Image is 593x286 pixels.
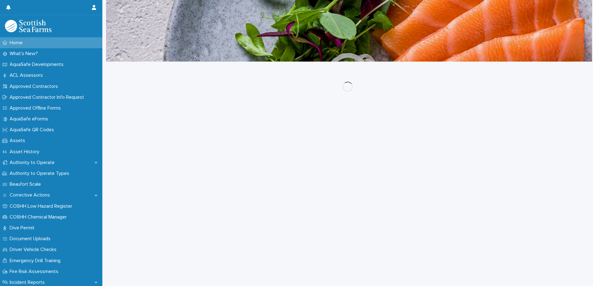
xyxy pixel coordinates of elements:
[7,203,77,209] p: COSHH Low Hazard Register
[7,116,53,122] p: AquaSafe eForms
[7,214,72,220] p: COSHH Chemical Manager
[7,127,59,133] p: AquaSafe QR Codes
[7,105,66,111] p: Approved Offline Forms
[7,40,28,46] p: Home
[7,72,48,78] p: ACL Assessors
[7,269,63,275] p: Fire Risk Assessments
[7,62,69,67] p: AquaSafe Developments
[7,171,74,176] p: Authority to Operate Types
[7,84,63,89] p: Approved Contractors
[7,247,61,253] p: Driver Vehicle Checks
[7,94,89,100] p: Approved Contractor Info Request
[7,192,55,198] p: Corrective Actions
[7,138,30,144] p: Assets
[7,258,65,264] p: Emergency Drill Training
[7,149,44,155] p: Asset History
[7,225,39,231] p: Dive Permit
[7,51,43,57] p: What's New?
[7,279,50,285] p: Incident Reports
[7,236,56,242] p: Document Uploads
[7,181,46,187] p: Beaufort Scale
[7,160,60,166] p: Authority to Operate
[5,20,51,32] img: bPIBxiqnSb2ggTQWdOVV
